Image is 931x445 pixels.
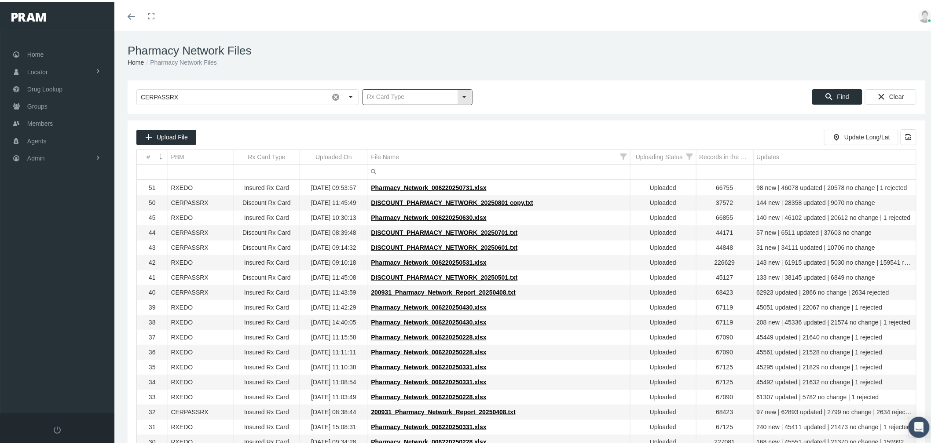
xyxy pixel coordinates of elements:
td: 44 [137,224,168,239]
span: Pharmacy_Network_006220250228.xlsx [371,392,487,399]
td: 208 new | 45336 updated | 21574 no change | 1 rejected [753,314,916,328]
td: Uploaded [630,254,696,269]
td: Insured Rx Card [234,373,300,388]
td: Insured Rx Card [234,358,300,373]
li: Pharmacy Network Files [144,56,217,66]
td: Insured Rx Card [234,403,300,418]
div: Data grid toolbar [136,128,916,143]
div: Uploading Status [636,151,683,160]
a: Home [128,57,144,64]
span: Pharmacy_Network_006220250731.xlsx [371,182,487,190]
td: 43 [137,239,168,254]
div: Uploaded On [315,151,352,160]
td: 36 [137,343,168,358]
td: Uploaded [630,403,696,418]
td: RXEDO [168,358,234,373]
td: 41 [137,269,168,284]
span: Drug Lookup [27,79,62,96]
td: Discount Rx Card [234,194,300,209]
td: Column # [137,148,168,163]
td: Uploaded [630,179,696,194]
td: Column PBM [168,148,234,163]
td: Uploaded [630,269,696,284]
td: Uploaded [630,194,696,209]
td: Uploaded [630,373,696,388]
td: Column Updates [753,148,916,163]
td: CERPASSRX [168,269,234,284]
td: RXEDO [168,299,234,314]
td: 240 new | 45411 updated | 21473 no change | 1 rejected [753,418,916,433]
td: 67090 [696,388,753,403]
td: RXEDO [168,343,234,358]
td: Discount Rx Card [234,239,300,254]
span: Pharmacy_Network_006220250430.xlsx [371,317,487,324]
td: [DATE] 11:45:08 [300,269,368,284]
td: 143 new | 61915 updated | 5030 no change | 159541 rejected [753,254,916,269]
span: DISCOUNT_PHARMACY_NETWORK_20250601.txt [371,242,518,249]
span: DISCOUNT_PHARMACY_NETWORK_20250801 copy.txt [371,197,534,204]
td: 68423 [696,403,753,418]
td: Uploaded [630,358,696,373]
td: Column Records in the File [696,148,753,163]
td: [DATE] 11:10:38 [300,358,368,373]
td: 51 [137,179,168,194]
span: Home [27,44,44,61]
td: CERPASSRX [168,239,234,254]
td: Uploaded [630,209,696,224]
td: [DATE] 08:39:48 [300,224,368,239]
span: Pharmacy_Network_006220250228.xlsx [371,347,487,354]
td: 67090 [696,343,753,358]
h1: Pharmacy Network Files [128,42,925,56]
span: Groups [27,96,48,113]
td: Discount Rx Card [234,224,300,239]
div: File Name [371,151,400,160]
div: Export all data to Excel [901,128,916,143]
td: Insured Rx Card [234,328,300,343]
td: 68423 [696,284,753,299]
td: 45127 [696,269,753,284]
td: 67125 [696,358,753,373]
td: RXEDO [168,373,234,388]
div: Select [457,88,472,103]
td: 38 [137,314,168,328]
td: 67119 [696,299,753,314]
td: 45 [137,209,168,224]
span: 200931_Pharmacy_Network_Report_20250408.txt [371,407,516,414]
td: Uploaded [630,388,696,403]
td: CERPASSRX [168,403,234,418]
td: Uploaded [630,343,696,358]
td: Insured Rx Card [234,299,300,314]
td: 226629 [696,254,753,269]
td: RXEDO [168,328,234,343]
td: Uploaded [630,328,696,343]
td: 40 [137,284,168,299]
td: [DATE] 11:08:54 [300,373,368,388]
td: [DATE] 11:03:49 [300,388,368,403]
span: Pharmacy_Network_006220250228.xlsx [371,437,487,444]
td: RXEDO [168,418,234,433]
td: 50 [137,194,168,209]
td: 98 new | 46078 updated | 20578 no change | 1 rejected [753,179,916,194]
td: 33 [137,388,168,403]
td: 42 [137,254,168,269]
td: Uploaded [630,284,696,299]
span: DISCOUNT_PHARMACY_NETWORK_20250501.txt [371,272,518,279]
td: Insured Rx Card [234,388,300,403]
td: [DATE] 11:15:58 [300,328,368,343]
div: # [147,151,150,160]
span: Pharmacy_Network_006220250331.xlsx [371,377,487,384]
td: Insured Rx Card [234,314,300,328]
td: 67119 [696,314,753,328]
input: Filter cell [368,163,630,178]
span: Show filter options for column 'Uploading Status' [687,152,693,158]
td: 62923 updated | 2866 no change | 2634 rejected [753,284,916,299]
td: Uploaded [630,239,696,254]
td: Column Rx Card Type [234,148,300,163]
td: RXEDO [168,209,234,224]
td: [DATE] 09:14:32 [300,239,368,254]
td: [DATE] 15:08:31 [300,418,368,433]
td: [DATE] 11:43:59 [300,284,368,299]
td: Filter cell [630,163,696,178]
span: Upload File [157,132,188,139]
